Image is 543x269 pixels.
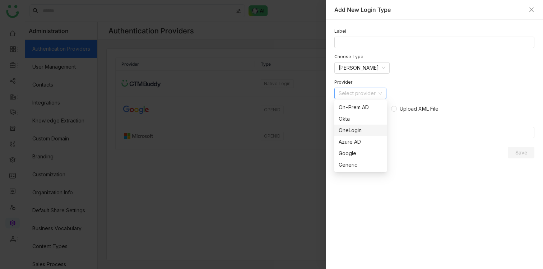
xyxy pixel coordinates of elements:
[334,148,387,159] nz-option-item: Google
[334,113,387,125] nz-option-item: Okta
[508,147,534,158] button: Save
[334,79,534,85] div: Provider
[339,161,382,169] div: Generic
[334,159,387,171] nz-option-item: Generic
[400,106,438,112] span: Upload XML File
[334,28,534,34] div: Label
[529,7,534,13] button: Close
[339,149,382,157] div: Google
[334,119,534,124] div: Metadata URL
[339,103,382,111] div: On-Prem AD
[334,102,387,113] nz-option-item: On-Prem AD
[334,6,525,14] div: Add New Login Type
[334,136,387,148] nz-option-item: Azure AD
[334,54,534,59] div: Choose Type
[339,62,385,73] nz-select-item: SAML
[339,115,382,123] div: Okta
[334,125,387,136] nz-option-item: OneLogin
[339,126,382,134] div: OneLogin
[339,138,382,146] div: Azure AD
